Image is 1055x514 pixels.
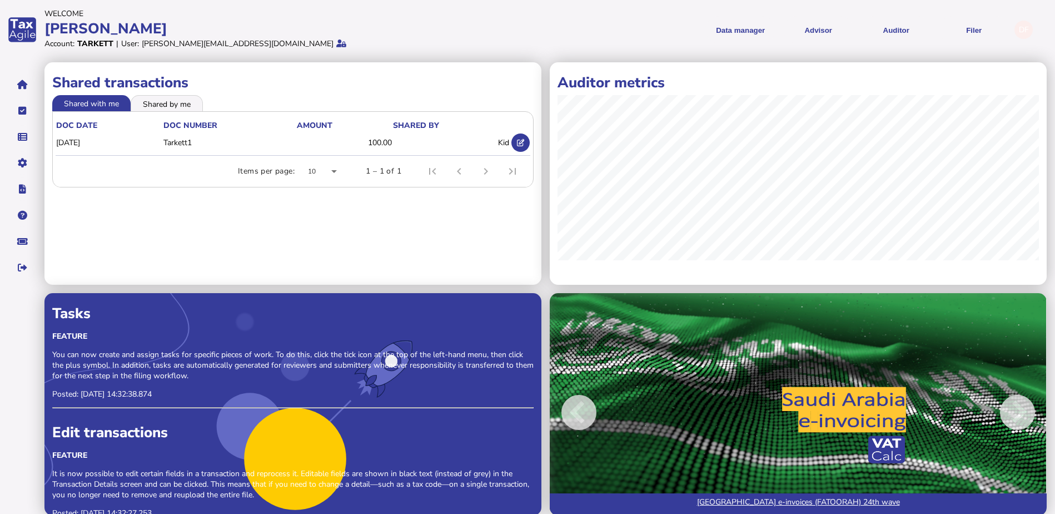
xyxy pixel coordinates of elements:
[163,120,217,131] div: doc number
[56,120,97,131] div: doc date
[52,349,534,381] p: You can now create and assign tasks for specific pieces of work. To do this, click the tick icon ...
[939,16,1009,43] button: Filer
[296,131,392,154] td: 100.00
[472,158,499,185] button: Next page
[52,468,534,500] p: It is now possible to edit certain fields in a transaction and reprocess it. Editable fields are ...
[11,204,34,227] button: Help pages
[56,120,162,131] div: doc date
[11,99,34,122] button: Tasks
[44,38,74,49] div: Account:
[393,120,439,131] div: shared by
[1014,21,1033,39] div: Profile settings
[52,304,534,323] div: Tasks
[297,120,332,131] div: Amount
[511,134,530,152] button: Open shared transaction
[11,151,34,175] button: Manage settings
[705,16,775,43] button: Shows a dropdown of Data manager options
[44,8,524,19] div: Welcome
[783,16,853,43] button: Shows a dropdown of VAT Advisor options
[56,131,163,154] td: [DATE]
[499,158,526,185] button: Last page
[419,158,446,185] button: First page
[131,95,203,111] li: Shared by me
[393,120,510,131] div: shared by
[121,38,139,49] div: User:
[142,38,334,49] div: [PERSON_NAME][EMAIL_ADDRESS][DOMAIN_NAME]
[52,450,534,461] div: Feature
[558,73,1039,92] h1: Auditor metrics
[11,177,34,201] button: Developer hub links
[77,38,113,49] div: Tarkett
[861,16,931,43] button: Auditor
[52,389,534,399] p: Posted: [DATE] 14:32:38.874
[11,125,34,149] button: Data manager
[52,73,534,92] h1: Shared transactions
[11,256,34,279] button: Sign out
[163,120,296,131] div: doc number
[392,131,510,154] td: Kid
[446,158,472,185] button: Previous page
[336,39,346,47] i: Protected by 2-step verification
[116,38,118,49] div: |
[52,331,534,342] div: Feature
[297,120,391,131] div: Amount
[366,166,401,177] div: 1 – 1 of 1
[44,19,524,38] div: [PERSON_NAME]
[238,166,295,177] div: Items per page:
[530,16,1009,43] menu: navigate products
[52,95,131,111] li: Shared with me
[11,73,34,96] button: Home
[11,230,34,253] button: Raise a support ticket
[163,131,296,154] td: Tarkett1
[52,423,534,442] div: Edit transactions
